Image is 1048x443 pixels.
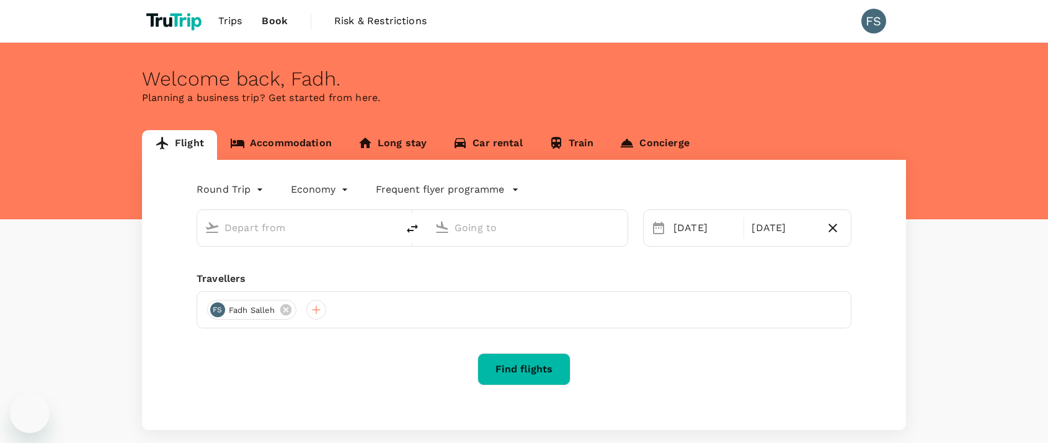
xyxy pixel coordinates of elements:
div: FS [861,9,886,33]
div: Economy [291,180,351,200]
p: Planning a business trip? Get started from here. [142,90,906,105]
button: Frequent flyer programme [376,182,519,197]
span: Trips [218,14,242,29]
img: TruTrip logo [142,7,208,35]
a: Car rental [440,130,536,160]
span: Risk & Restrictions [334,14,427,29]
a: Train [536,130,607,160]
div: FS [210,302,225,317]
span: Book [262,14,288,29]
p: Frequent flyer programme [376,182,504,197]
input: Depart from [224,218,371,237]
div: [DATE] [747,216,819,240]
button: Find flights [477,353,571,385]
div: [DATE] [668,216,741,240]
div: Round Trip [197,180,266,200]
span: Fadh salleh [221,304,283,317]
a: Flight [142,130,217,160]
div: Travellers [197,271,851,286]
button: Open [619,226,621,229]
iframe: Button to launch messaging window [10,393,50,433]
button: Open [389,226,391,229]
a: Accommodation [217,130,345,160]
button: delete [397,214,427,243]
input: Going to [455,218,602,237]
a: Concierge [606,130,702,160]
div: Welcome back , Fadh . [142,68,906,90]
div: FSFadh salleh [207,300,296,320]
a: Long stay [345,130,440,160]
